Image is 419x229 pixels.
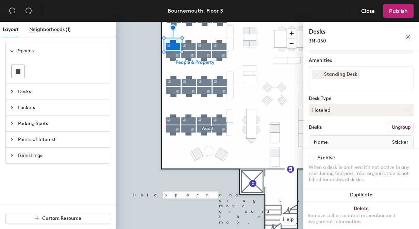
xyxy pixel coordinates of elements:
span: Neighborhoods (1) [29,27,71,32]
button: Undo (⌘ + Z) [5,4,19,18]
span: 3N-050 [309,38,326,44]
span: Publish [389,8,408,14]
span: expanded [10,49,14,53]
span: close [406,34,410,39]
span: Sticker [389,136,412,148]
span: Custom Resource [42,215,81,221]
span: collapsed [10,90,14,94]
div: When a desk is archived it's not active in any user-facing features. Your organization is not bil... [309,164,414,183]
button: Duplicate [303,188,419,202]
button: Ungroup [389,122,414,133]
button: Redo (⌘ + ⇧ + Z) [22,4,35,18]
span: Points of Interest [18,132,106,147]
span: Close [361,8,375,14]
span: Desks [18,84,106,100]
span: collapsed [10,138,14,142]
span: collapsed [10,154,14,158]
div: Bournemouth, Floor 3 [168,6,223,15]
button: Close [355,4,381,18]
span: 1 [316,71,318,78]
button: Help [280,214,297,225]
h4: Desks [309,27,384,36]
div: Standing Desk [321,70,360,79]
span: undo [9,7,16,14]
button: Publish [383,4,414,18]
div: Removes all associated reservation and assignment information [307,213,415,225]
span: Furnishings [18,148,106,163]
div: Desk Type [309,96,414,101]
div: Amenities [309,58,414,63]
button: 1 [312,70,321,79]
span: Lockers [18,100,106,116]
span: collapsed [10,106,14,110]
span: Spaces [18,43,106,59]
button: Hoteled [309,104,414,116]
button: Custom Resource [5,213,110,224]
span: collapsed [10,122,14,126]
span: Name [311,136,331,148]
div: Desks [309,125,322,130]
span: Parking Spots [18,116,106,131]
div: Archive [317,155,335,161]
span: Layout [3,27,18,32]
